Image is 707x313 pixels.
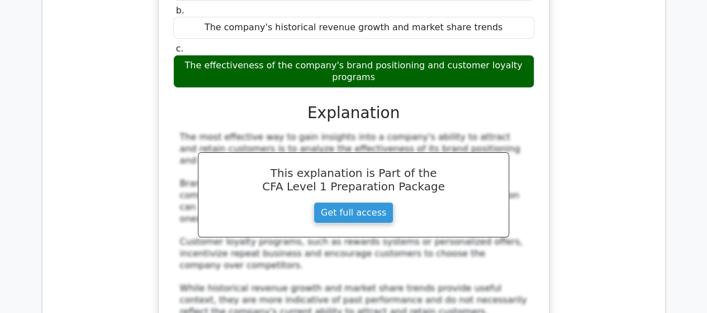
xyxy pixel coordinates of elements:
a: Get full access [314,202,393,223]
span: c. [176,43,184,54]
h3: Explanation [180,104,528,123]
div: The company's historical revenue growth and market share trends [173,17,534,39]
span: b. [176,5,184,16]
div: The effectiveness of the company's brand positioning and customer loyalty programs [173,55,534,88]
